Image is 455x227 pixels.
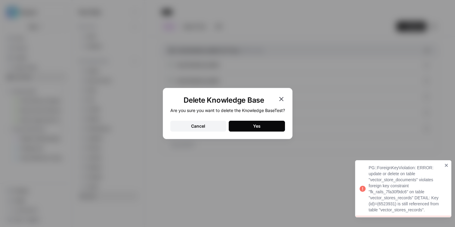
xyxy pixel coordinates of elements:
[369,165,443,213] div: PG::ForeignKeyViolation: ERROR: update or delete on table "vector_store_documents" violates forei...
[191,123,205,129] div: Cancel
[170,107,285,113] div: Are you sure you want to delete the Knowledge Base Test ?
[229,121,285,132] button: Yes
[253,123,261,129] div: Yes
[444,163,449,168] button: close
[170,95,278,105] h1: Delete Knowledge Base
[170,121,227,132] button: Cancel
